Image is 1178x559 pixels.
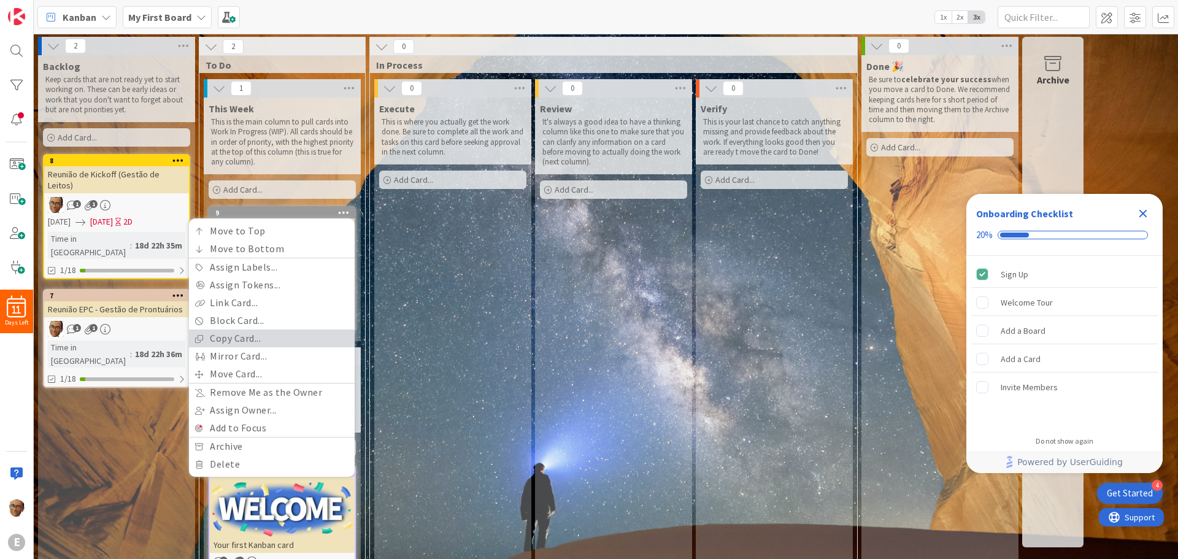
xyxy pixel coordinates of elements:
[394,174,433,185] span: Add Card...
[73,200,81,208] span: 1
[189,240,355,258] a: Move to Bottom
[869,75,1011,125] p: Be sure to when you move a card to Done. We recommend keeping cards here for s short period of ti...
[210,537,355,553] div: Your first Kanban card
[376,59,842,71] span: In Process
[888,39,909,53] span: 0
[130,239,132,252] span: :
[189,347,355,365] a: Mirror Card...
[50,291,189,300] div: 7
[1152,480,1163,491] div: 4
[935,11,952,23] span: 1x
[189,330,355,347] a: Copy Card...
[998,6,1090,28] input: Quick Filter...
[971,289,1158,316] div: Welcome Tour is incomplete.
[123,215,133,228] div: 2D
[703,117,845,157] p: This is your last chance to catch anything missing and provide feedback about the work. If everyt...
[90,200,98,208] span: 1
[44,166,189,193] div: Reunião de Kickoff (Gestão de Leitos)
[132,239,185,252] div: 18d 22h 35m
[43,154,190,279] a: 8Reunião de Kickoff (Gestão de Leitos)AA[DATE][DATE]2DTime in [GEOGRAPHIC_DATA]:18d 22h 35m1/18
[968,11,985,23] span: 3x
[189,419,355,437] a: Add to Focus
[189,276,355,294] a: Assign Tokens...
[130,347,132,361] span: :
[971,374,1158,401] div: Invite Members is incomplete.
[50,156,189,165] div: 8
[881,142,920,153] span: Add Card...
[90,324,98,332] span: 1
[701,102,727,115] span: Verify
[65,39,86,53] span: 2
[1036,436,1093,446] div: Do not show again
[379,102,415,115] span: Execute
[952,11,968,23] span: 2x
[1017,455,1123,469] span: Powered by UserGuiding
[976,206,1073,221] div: Onboarding Checklist
[44,290,189,317] div: 7Reunião EPC - Gestão de Prontuários
[1001,323,1045,338] div: Add a Board
[966,256,1163,428] div: Checklist items
[132,347,185,361] div: 18d 22h 36m
[48,341,130,368] div: Time in [GEOGRAPHIC_DATA]
[210,207,355,245] div: 9Move to TopMove to BottomAssign Labels...Assign Tokens...Link Card...Block Card...Copy Card...Mi...
[48,232,130,259] div: Time in [GEOGRAPHIC_DATA]
[73,324,81,332] span: 1
[44,197,189,213] div: AA
[48,215,71,228] span: [DATE]
[189,384,355,401] a: Remove Me as the Owner
[971,345,1158,372] div: Add a Card is incomplete.
[128,11,191,23] b: My First Board
[26,2,56,17] span: Support
[189,401,355,419] a: Assign Owner...
[44,301,189,317] div: Reunião EPC - Gestão de Prontuários
[58,132,97,143] span: Add Card...
[43,289,190,388] a: 7Reunião EPC - Gestão de ProntuáriosAATime in [GEOGRAPHIC_DATA]:18d 22h 36m1/18
[972,451,1157,473] a: Powered by UserGuiding
[44,321,189,337] div: AA
[542,117,685,167] p: It's always a good idea to have a thinking column like this one to make sure that you can clarify...
[1133,204,1153,223] div: Close Checklist
[1001,380,1058,395] div: Invite Members
[1001,295,1053,310] div: Welcome Tour
[1037,72,1069,87] div: Archive
[189,294,355,312] a: Link Card...
[971,261,1158,288] div: Sign Up is complete.
[215,209,355,217] div: 9
[48,321,64,337] img: AA
[210,207,355,218] div: 9Move to TopMove to BottomAssign Labels...Assign Tokens...Link Card...Block Card...Copy Card...Mi...
[211,117,353,167] p: This is the main column to pull cards into Work In Progress (WIP). All cards should be in order o...
[210,466,355,553] div: 10Your first Kanban card
[44,290,189,301] div: 7
[48,197,64,213] img: AA
[1001,267,1028,282] div: Sign Up
[43,60,80,72] span: Backlog
[1001,352,1041,366] div: Add a Card
[540,102,572,115] span: Review
[866,60,904,72] span: Done 🎉
[401,81,422,96] span: 0
[901,74,991,85] strong: celebrate your success
[189,312,355,330] a: Block Card...
[8,8,25,25] img: Visit kanbanzone.com
[393,39,414,54] span: 0
[555,184,594,195] span: Add Card...
[1097,483,1163,504] div: Open Get Started checklist, remaining modules: 4
[60,372,76,385] span: 1/18
[223,184,263,195] span: Add Card...
[715,174,755,185] span: Add Card...
[1107,487,1153,499] div: Get Started
[8,499,25,517] img: AA
[44,155,189,193] div: 8Reunião de Kickoff (Gestão de Leitos)
[189,365,355,383] a: Move Card...
[223,39,244,54] span: 2
[44,155,189,166] div: 8
[189,438,355,455] a: Archive
[976,229,1153,241] div: Checklist progress: 20%
[209,206,356,331] a: 9Move to TopMove to BottomAssign Labels...Assign Tokens...Link Card...Block Card...Copy Card...Mi...
[723,81,744,96] span: 0
[382,117,524,157] p: This is where you actually get the work done. Be sure to complete all the work and tasks on this ...
[8,534,25,551] div: E
[231,81,252,96] span: 1
[966,451,1163,473] div: Footer
[90,215,113,228] span: [DATE]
